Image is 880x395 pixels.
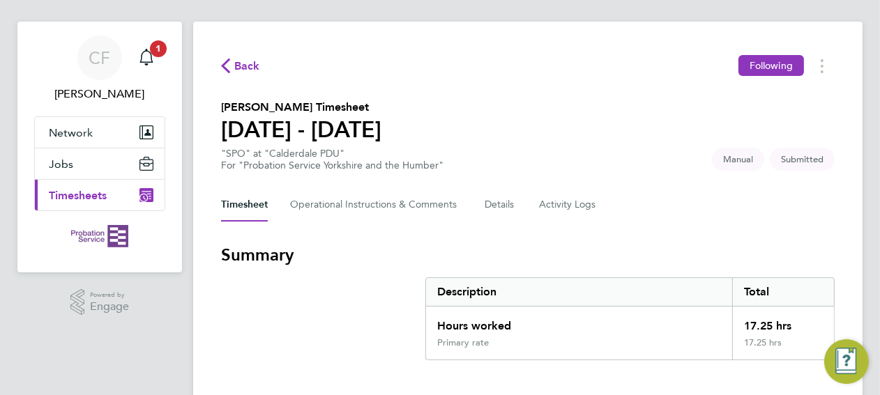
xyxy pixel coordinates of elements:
[35,180,165,210] button: Timesheets
[34,225,165,247] a: Go to home page
[132,36,160,80] a: 1
[35,117,165,148] button: Network
[539,188,598,222] button: Activity Logs
[49,126,93,139] span: Network
[426,307,732,337] div: Hours worked
[34,36,165,102] a: CF[PERSON_NAME]
[35,148,165,179] button: Jobs
[49,189,107,202] span: Timesheets
[17,22,182,272] nav: Main navigation
[738,55,804,76] button: Following
[732,278,834,306] div: Total
[221,116,381,144] h1: [DATE] - [DATE]
[34,86,165,102] span: Caterina Fagg
[221,188,268,222] button: Timesheet
[485,188,517,222] button: Details
[750,59,793,72] span: Following
[49,157,73,171] span: Jobs
[425,277,835,360] div: Summary
[221,99,381,116] h2: [PERSON_NAME] Timesheet
[712,148,764,171] span: This timesheet was manually created.
[150,40,167,57] span: 1
[221,57,260,75] button: Back
[290,188,462,222] button: Operational Instructions & Comments
[90,289,129,301] span: Powered by
[770,148,835,171] span: This timesheet is Submitted.
[824,339,869,384] button: Engage Resource Center
[221,148,443,171] div: "SPO" at "Calderdale PDU"
[221,160,443,171] div: For "Probation Service Yorkshire and the Humber"
[437,337,489,348] div: Primary rate
[732,307,834,337] div: 17.25 hrs
[810,55,835,77] button: Timesheets Menu
[234,58,260,75] span: Back
[89,49,111,67] span: CF
[90,301,129,313] span: Engage
[221,244,835,266] h3: Summary
[426,278,732,306] div: Description
[732,337,834,359] div: 17.25 hrs
[70,289,130,316] a: Powered byEngage
[71,225,128,247] img: probationservice-logo-retina.png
